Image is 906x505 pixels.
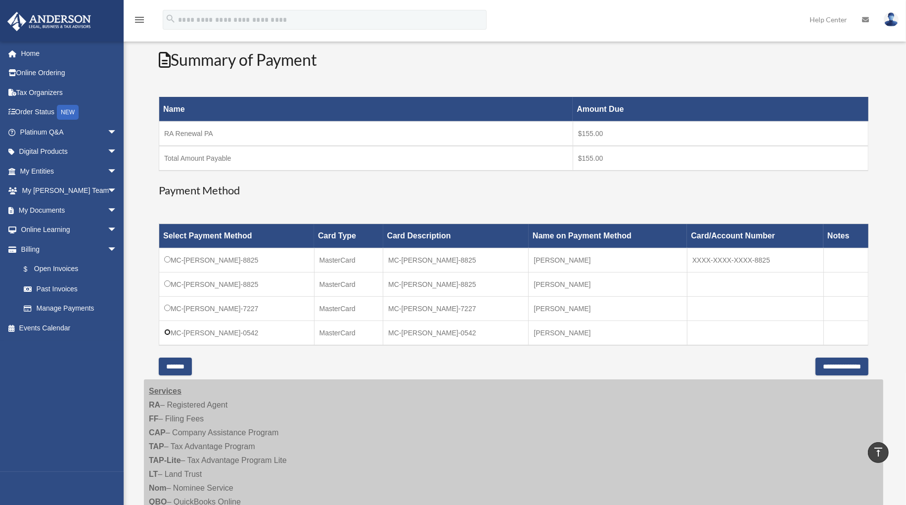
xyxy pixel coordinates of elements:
[383,297,529,321] td: MC-[PERSON_NAME]-7227
[383,248,529,273] td: MC-[PERSON_NAME]-8825
[7,44,132,63] a: Home
[149,456,181,464] strong: TAP-Lite
[7,142,132,162] a: Digital Productsarrow_drop_down
[107,181,127,201] span: arrow_drop_down
[573,97,868,121] th: Amount Due
[7,318,132,338] a: Events Calendar
[159,273,315,297] td: MC-[PERSON_NAME]-8825
[529,321,687,346] td: [PERSON_NAME]
[383,224,529,248] th: Card Description
[57,105,79,120] div: NEW
[687,248,823,273] td: XXXX-XXXX-XXXX-8825
[107,122,127,142] span: arrow_drop_down
[159,224,315,248] th: Select Payment Method
[149,387,181,395] strong: Services
[383,321,529,346] td: MC-[PERSON_NAME]-0542
[14,279,127,299] a: Past Invoices
[107,142,127,162] span: arrow_drop_down
[383,273,529,297] td: MC-[PERSON_NAME]-8825
[868,442,889,463] a: vertical_align_top
[159,146,573,171] td: Total Amount Payable
[159,121,573,146] td: RA Renewal PA
[687,224,823,248] th: Card/Account Number
[872,446,884,458] i: vertical_align_top
[149,401,160,409] strong: RA
[7,122,132,142] a: Platinum Q&Aarrow_drop_down
[165,13,176,24] i: search
[314,321,383,346] td: MasterCard
[14,299,127,319] a: Manage Payments
[314,297,383,321] td: MasterCard
[314,273,383,297] td: MasterCard
[529,273,687,297] td: [PERSON_NAME]
[107,239,127,260] span: arrow_drop_down
[159,248,315,273] td: MC-[PERSON_NAME]-8825
[149,470,158,478] strong: LT
[107,200,127,221] span: arrow_drop_down
[134,17,145,26] a: menu
[573,146,868,171] td: $155.00
[159,297,315,321] td: MC-[PERSON_NAME]-7227
[823,224,868,248] th: Notes
[884,12,899,27] img: User Pic
[7,200,132,220] a: My Documentsarrow_drop_down
[314,248,383,273] td: MasterCard
[7,63,132,83] a: Online Ordering
[529,224,687,248] th: Name on Payment Method
[159,321,315,346] td: MC-[PERSON_NAME]-0542
[159,97,573,121] th: Name
[529,248,687,273] td: [PERSON_NAME]
[7,102,132,123] a: Order StatusNEW
[159,183,868,198] h3: Payment Method
[7,220,132,240] a: Online Learningarrow_drop_down
[29,263,34,275] span: $
[529,297,687,321] td: [PERSON_NAME]
[7,161,132,181] a: My Entitiesarrow_drop_down
[4,12,94,31] img: Anderson Advisors Platinum Portal
[7,239,127,259] a: Billingarrow_drop_down
[149,428,166,437] strong: CAP
[7,83,132,102] a: Tax Organizers
[159,49,868,71] h2: Summary of Payment
[134,14,145,26] i: menu
[149,442,164,451] strong: TAP
[314,224,383,248] th: Card Type
[573,121,868,146] td: $155.00
[7,181,132,201] a: My [PERSON_NAME] Teamarrow_drop_down
[149,484,167,492] strong: Nom
[14,259,122,279] a: $Open Invoices
[149,414,159,423] strong: FF
[107,220,127,240] span: arrow_drop_down
[107,161,127,182] span: arrow_drop_down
